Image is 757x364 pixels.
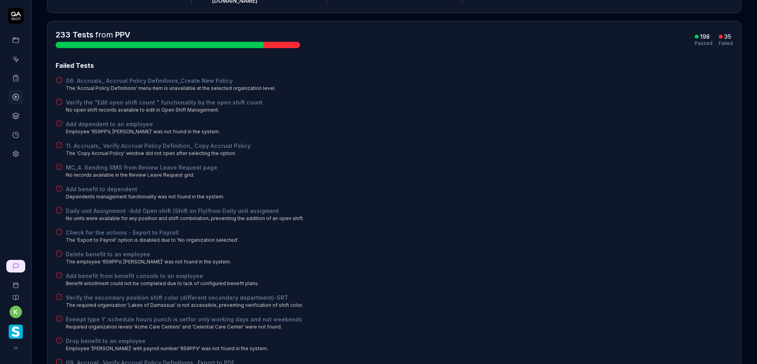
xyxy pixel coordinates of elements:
button: Smartlinx Logo [3,318,28,340]
div: No units were available for any position and shift combination, preventing the addition of an ope... [66,215,304,222]
a: Verify the "Edit open shift count " functionality by the open shift count [66,98,263,106]
a: New conversation [6,260,25,273]
a: Add benefit to dependent [66,185,224,193]
div: Failed [719,41,733,46]
img: Smartlinx Logo [9,325,23,339]
a: Book a call with us [3,276,28,288]
div: The 'Export to Payroll' option is disabled due to 'No organization selected'. [66,237,239,244]
div: Dependents management functionality was not found in the system. [66,193,224,200]
div: Employee '659PPV, [PERSON_NAME]' was not found in the system. [66,128,220,135]
div: No records available in the Review Leave Request grid. [66,172,217,179]
span: from [95,30,113,39]
div: The employee '659PPV, [PERSON_NAME]' was not found in the system. [66,258,231,265]
a: Daily unit Assignment -Add Open shift (Shift on Fly)from Daily unit assigment [66,207,304,215]
a: Add dependent to an employee [66,120,220,128]
div: Passed [695,41,712,46]
a: Delete benefit to an employee [66,250,231,258]
div: Required organization levels 'Acme Care Centers' and 'Celestial Care Center' were not found. [66,323,302,330]
a: Documentation [3,288,28,301]
a: 11. Accruals_ Verify Accrual Policy Definition_ Copy Accrual Policy [66,142,251,150]
a: MC_4. Sending SMS from Review Leave Request page [66,163,217,172]
a: Add benefit from benefit console to an employee [66,272,259,280]
a: PPV [115,30,131,39]
button: k [9,306,22,318]
div: No open shift records available to edit in Open Shift Management. [66,106,263,114]
div: Benefit enrollment could not be completed due to lack of configured benefit plans. [66,280,259,287]
a: 06. Accruals_ Accrual Policy Definitions_Create New Policy [66,77,276,85]
div: 35 [724,33,731,40]
span: 233 Tests [56,30,93,39]
div: Failed Tests [56,61,733,70]
a: Verify the secondary position shift color (different secondary department)-SRT [66,293,303,302]
div: The required organization 'Lakes of Darnassus' is not accessible, preventing verification of shif... [66,302,303,309]
div: The 'Copy Accrual Policy' window did not open after selecting the option. [66,150,251,157]
a: Drop benefit to an employee [66,337,268,345]
a: Exempt type Y :schedule hours punch is setfor only working days and not weekends [66,315,302,323]
a: Check for the actions - Export to Payroll [66,228,239,237]
div: Employee '[PERSON_NAME]' with payroll number '659PPV' was not found in the system. [66,345,268,352]
div: The 'Accrual Policy Definitions' menu item is unavailable at the selected organization level. [66,85,276,92]
div: 198 [700,33,710,40]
